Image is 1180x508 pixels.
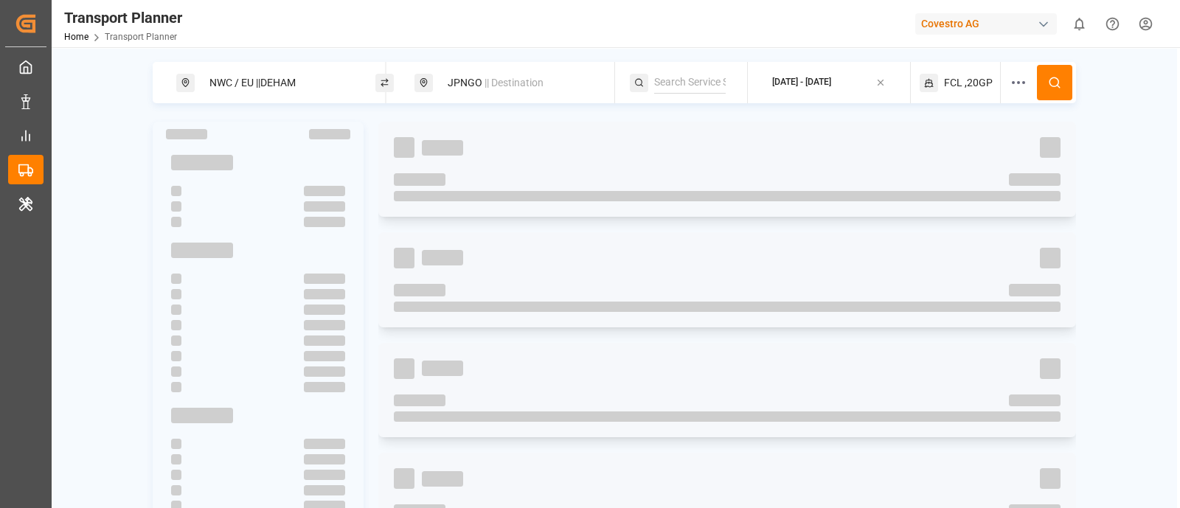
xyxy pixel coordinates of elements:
button: Help Center [1096,7,1129,41]
div: [DATE] - [DATE] [772,76,831,89]
button: Covestro AG [915,10,1063,38]
div: Covestro AG [915,13,1057,35]
div: NWC / EU [201,69,360,97]
a: Home [64,32,88,42]
span: || DEHAM [256,77,296,88]
div: JPNGO [439,69,598,97]
div: Transport Planner [64,7,182,29]
span: ,20GP [965,75,993,91]
span: || Destination [485,77,544,88]
input: Search Service String [654,72,726,94]
button: [DATE] - [DATE] [757,69,901,97]
button: show 0 new notifications [1063,7,1096,41]
span: FCL [944,75,962,91]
